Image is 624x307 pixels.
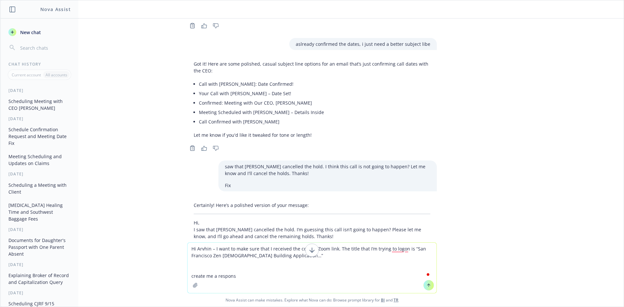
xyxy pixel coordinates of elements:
[188,243,436,293] textarea: To enrich screen reader interactions, please activate Accessibility in Grammarly extension settings
[6,235,73,259] button: Documents for Daughter's Passport with One Parent Absent
[6,200,73,224] button: [MEDICAL_DATA] Healing Time and Southwest Baggage Fees
[194,219,430,240] p: Hi, I saw that [PERSON_NAME] cancelled the hold. I’m guessing this call isn’t going to happen? Pl...
[189,23,195,29] svg: Copy to clipboard
[1,88,78,93] div: [DATE]
[211,21,221,30] button: Thumbs down
[1,262,78,267] div: [DATE]
[1,171,78,177] div: [DATE]
[1,61,78,67] div: Chat History
[6,26,73,38] button: New chat
[199,108,430,117] li: Meeting Scheduled with [PERSON_NAME] – Details Inside
[199,89,430,98] li: Your Call with [PERSON_NAME] – Date Set!
[194,60,430,74] p: Got it! Here are some polished, casual subject line options for an email that’s just confirming c...
[189,145,195,151] svg: Copy to clipboard
[19,29,41,36] span: New chat
[296,41,430,47] p: aslready confirmed the dates, i just need a better subject libe
[381,297,385,303] a: BI
[6,151,73,169] button: Meeting Scheduling and Updates on Claims
[199,98,430,108] li: Confirmed: Meeting with Our CEO, [PERSON_NAME]
[211,144,221,153] button: Thumbs down
[6,270,73,288] button: Explaining Broker of Record and Capitalization Query
[194,202,430,209] p: Certainly! Here’s a polished version of your message:
[6,124,73,148] button: Schedule Confirmation Request and Meeting Date Fix
[199,79,430,89] li: Call with [PERSON_NAME]: Date Confirmed!
[40,6,71,13] h1: Nova Assist
[19,43,71,52] input: Search chats
[394,297,398,303] a: TR
[199,117,430,126] li: Call Confirmed with [PERSON_NAME]
[6,180,73,197] button: Scheduling a Meeting with Client
[225,182,430,189] p: Fix
[6,96,73,113] button: Scheduling Meeting with CEO [PERSON_NAME]
[1,116,78,122] div: [DATE]
[194,132,430,138] p: Let me know if you'd like it tweaked for tone or length!
[3,293,621,307] span: Nova Assist can make mistakes. Explore what Nova can do: Browse prompt library for and
[1,227,78,232] div: [DATE]
[12,72,41,78] p: Current account
[1,290,78,296] div: [DATE]
[45,72,67,78] p: All accounts
[225,163,430,177] p: saw that [PERSON_NAME] cancelled the hold. I think this call is not going to happen? Let me know ...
